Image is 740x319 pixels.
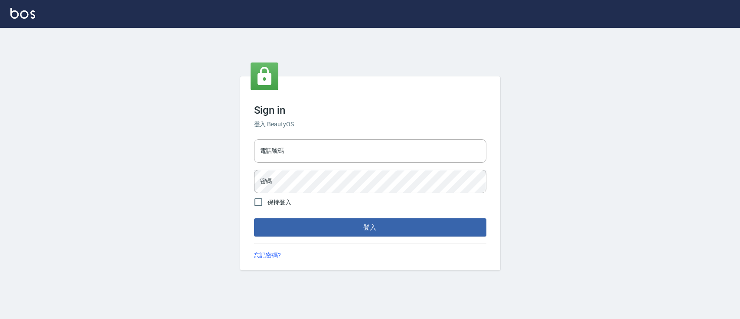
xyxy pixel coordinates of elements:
h6: 登入 BeautyOS [254,120,486,129]
a: 忘記密碼? [254,251,281,260]
span: 保持登入 [267,198,292,207]
h3: Sign in [254,104,486,116]
img: Logo [10,8,35,19]
button: 登入 [254,218,486,237]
